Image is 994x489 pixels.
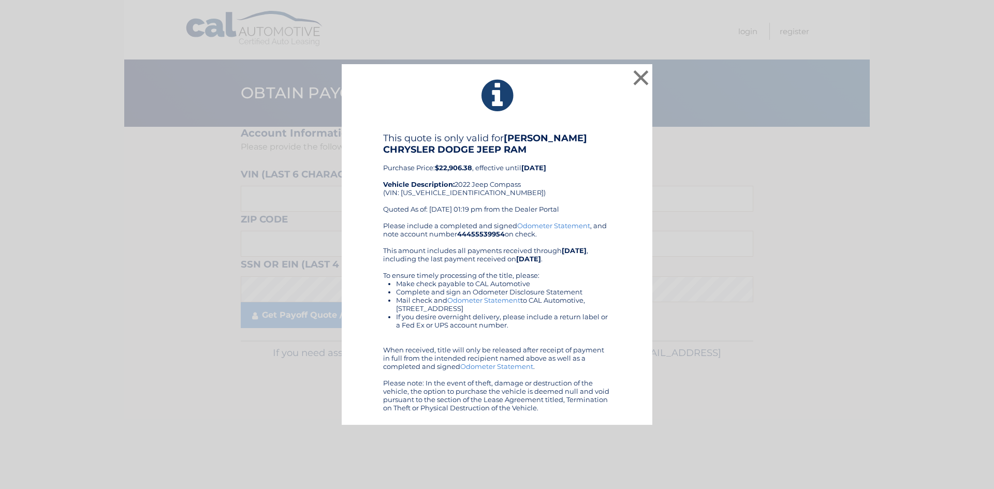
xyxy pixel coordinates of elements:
[383,132,611,155] h4: This quote is only valid for
[396,279,611,288] li: Make check payable to CAL Automotive
[517,221,590,230] a: Odometer Statement
[562,246,587,255] b: [DATE]
[631,67,651,88] button: ×
[383,132,587,155] b: [PERSON_NAME] CHRYSLER DODGE JEEP RAM
[521,164,546,172] b: [DATE]
[383,132,611,221] div: Purchase Price: , effective until 2022 Jeep Compass (VIN: [US_VEHICLE_IDENTIFICATION_NUMBER]) Quo...
[460,362,533,371] a: Odometer Statement
[383,180,455,188] strong: Vehicle Description:
[435,164,472,172] b: $22,906.38
[396,288,611,296] li: Complete and sign an Odometer Disclosure Statement
[396,313,611,329] li: If you desire overnight delivery, please include a return label or a Fed Ex or UPS account number.
[447,296,520,304] a: Odometer Statement
[457,230,505,238] b: 44455539954
[383,221,611,412] div: Please include a completed and signed , and note account number on check. This amount includes al...
[516,255,541,263] b: [DATE]
[396,296,611,313] li: Mail check and to CAL Automotive, [STREET_ADDRESS]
